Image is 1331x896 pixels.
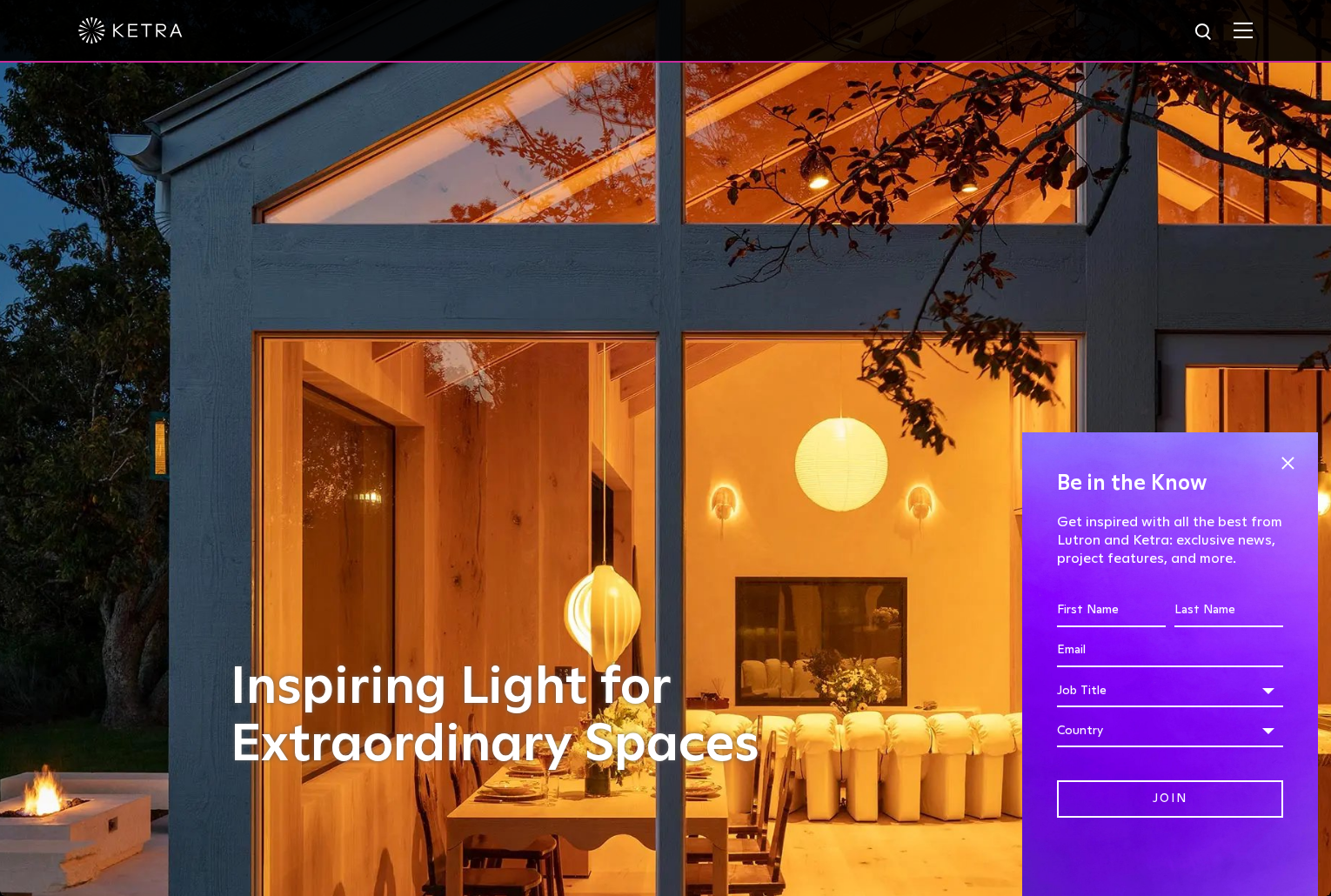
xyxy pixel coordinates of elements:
[1057,513,1283,567] p: Get inspired with all the best from Lutron and Ketra: exclusive news, project features, and more.
[78,17,183,43] img: ketra-logo-2019-white
[1057,674,1283,707] div: Job Title
[1234,22,1253,38] img: Hamburger%20Nav.svg
[1057,594,1166,627] input: First Name
[231,659,796,774] h1: Inspiring Light for Extraordinary Spaces
[1057,714,1283,747] div: Country
[1057,634,1283,667] input: Email
[1057,467,1283,500] h4: Be in the Know
[1174,594,1283,627] input: Last Name
[1057,780,1283,818] input: Join
[1194,22,1215,43] img: search icon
